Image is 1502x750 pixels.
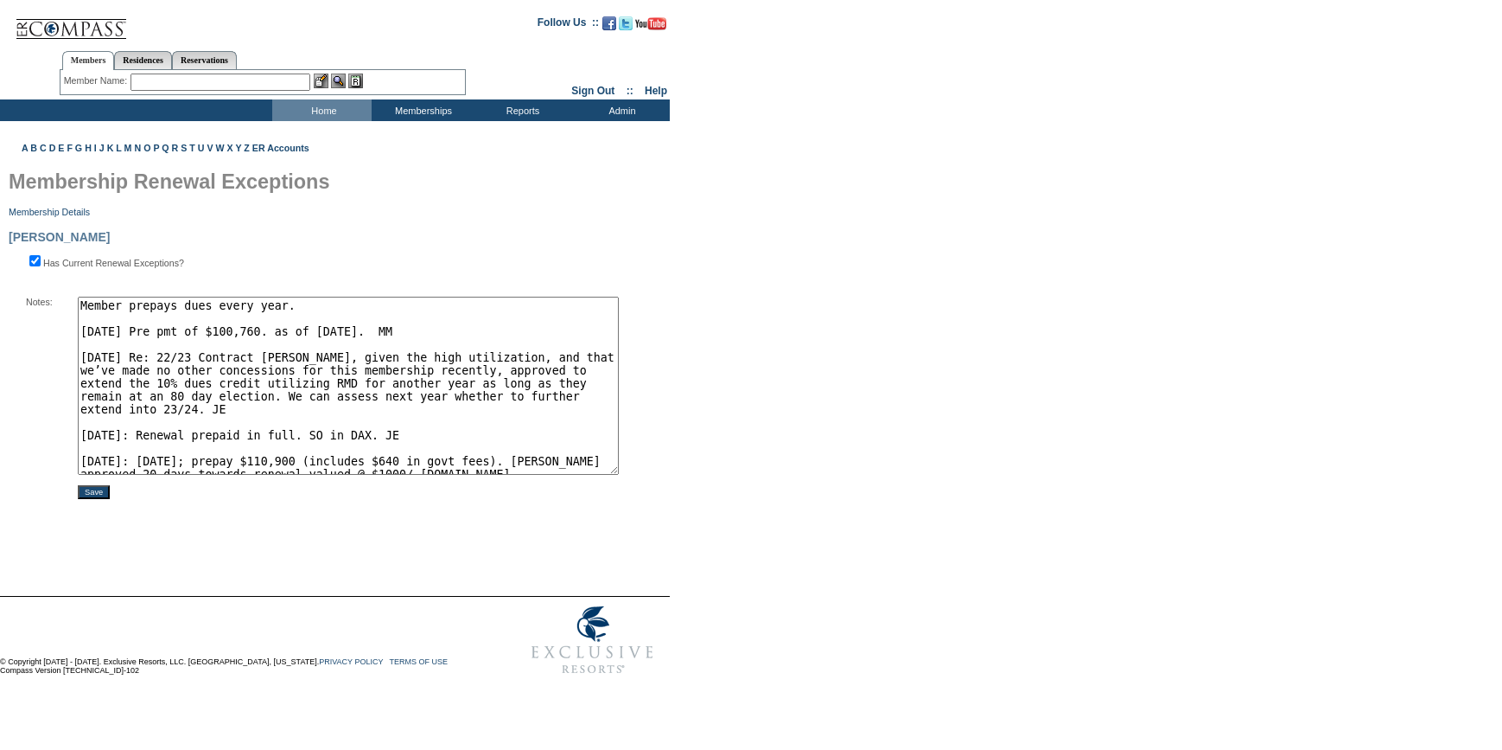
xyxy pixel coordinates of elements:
[153,143,159,153] a: P
[134,143,141,153] a: N
[570,99,670,121] td: Admin
[619,22,633,32] a: Follow us on Twitter
[40,143,47,153] a: C
[372,99,471,121] td: Memberships
[602,22,616,32] a: Become our fan on Facebook
[538,15,599,35] td: Follow Us ::
[9,230,110,244] span: [PERSON_NAME]
[331,74,346,88] img: View
[94,143,97,153] a: I
[319,657,383,666] a: PRIVACY POLICY
[189,143,195,153] a: T
[143,143,150,153] a: O
[114,51,172,69] a: Residences
[43,258,184,268] label: Has Current Renewal Exceptions?
[207,143,213,153] a: V
[78,485,110,499] input: Save
[9,166,670,202] h1: Membership Renewal Exceptions
[390,657,449,666] a: TERMS OF USE
[172,143,179,153] a: R
[602,16,616,30] img: Become our fan on Facebook
[227,143,233,153] a: X
[30,143,37,153] a: B
[645,85,667,97] a: Help
[124,143,132,153] a: M
[635,22,666,32] a: Subscribe to our YouTube Channel
[49,143,56,153] a: D
[619,16,633,30] img: Follow us on Twitter
[216,143,225,153] a: W
[272,99,372,121] td: Home
[162,143,169,153] a: Q
[244,143,250,153] a: Z
[9,207,90,217] a: Membership Details
[67,143,73,153] a: F
[515,597,670,683] img: Exclusive Resorts
[348,74,363,88] img: Reservations
[107,143,114,153] a: K
[116,143,121,153] a: L
[62,51,115,70] a: Members
[15,4,127,40] img: Compass Home
[635,17,666,30] img: Subscribe to our YouTube Channel
[252,143,309,153] a: ER Accounts
[627,85,633,97] span: ::
[314,74,328,88] img: b_edit.gif
[235,143,241,153] a: Y
[571,85,614,97] a: Sign Out
[75,143,82,153] a: G
[85,143,92,153] a: H
[78,297,619,475] textarea: Member prepays dues every year. [DATE] Pre pmt of $100,760. as of [DATE]. MM [DATE] Re: 22/23 Con...
[22,143,28,153] a: A
[181,143,187,153] a: S
[99,143,105,153] a: J
[64,74,130,88] div: Member Name:
[198,143,205,153] a: U
[58,143,64,153] a: E
[471,99,570,121] td: Reports
[172,51,237,69] a: Reservations
[26,297,53,307] span: Notes:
